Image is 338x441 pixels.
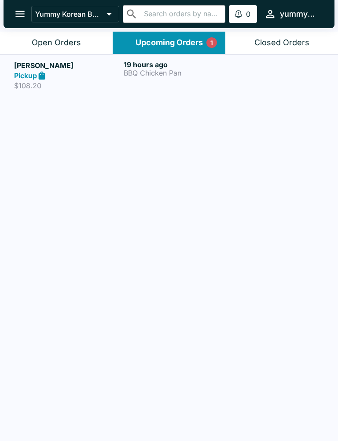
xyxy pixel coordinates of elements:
[136,38,203,48] div: Upcoming Orders
[141,8,222,20] input: Search orders by name or phone number
[254,38,309,48] div: Closed Orders
[9,3,31,25] button: open drawer
[124,60,230,69] h6: 19 hours ago
[14,60,120,71] h5: [PERSON_NAME]
[124,69,230,77] p: BBQ Chicken Pan
[31,6,119,22] button: Yummy Korean BBQ - Moanalua
[32,38,81,48] div: Open Orders
[210,38,213,47] p: 1
[14,71,37,80] strong: Pickup
[261,4,324,23] button: yummymoanalua
[280,9,320,19] div: yummymoanalua
[14,81,120,90] p: $108.20
[35,10,103,18] p: Yummy Korean BBQ - Moanalua
[246,10,250,18] p: 0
